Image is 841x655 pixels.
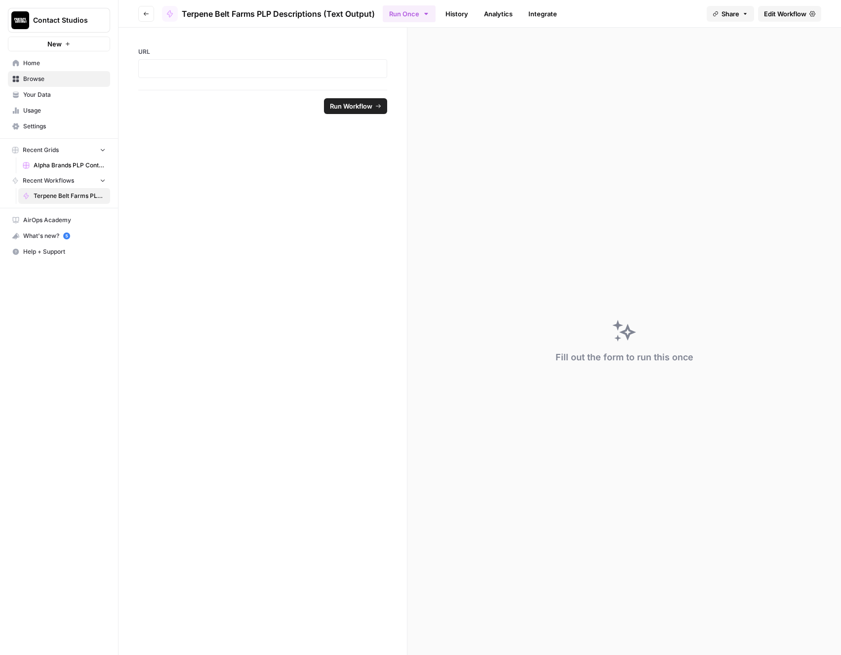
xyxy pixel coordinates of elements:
span: Edit Workflow [764,9,806,19]
button: What's new? 5 [8,228,110,244]
a: Browse [8,71,110,87]
span: Help + Support [23,247,106,256]
a: Settings [8,118,110,134]
a: Your Data [8,87,110,103]
span: Usage [23,106,106,115]
span: Recent Workflows [23,176,74,185]
a: Edit Workflow [758,6,821,22]
button: Share [707,6,754,22]
text: 5 [65,233,68,238]
span: Alpha Brands PLP Content Grid [34,161,106,170]
span: Contact Studios [33,15,93,25]
a: Home [8,55,110,71]
span: Settings [23,122,106,131]
div: What's new? [8,229,110,243]
img: Contact Studios Logo [11,11,29,29]
span: Your Data [23,90,106,99]
span: New [47,39,62,49]
button: Help + Support [8,244,110,260]
button: Recent Grids [8,143,110,157]
a: Usage [8,103,110,118]
span: Browse [23,75,106,83]
button: Run Once [383,5,436,22]
span: Run Workflow [330,101,372,111]
a: Alpha Brands PLP Content Grid [18,157,110,173]
span: Recent Grids [23,146,59,154]
a: Integrate [522,6,563,22]
a: AirOps Academy [8,212,110,228]
span: Terpene Belt Farms PLP Descriptions (Text Output) [182,8,375,20]
a: History [440,6,474,22]
label: URL [138,47,387,56]
span: AirOps Academy [23,216,106,225]
button: Run Workflow [324,98,387,114]
a: 5 [63,232,70,239]
div: Fill out the form to run this once [556,350,693,364]
button: Recent Workflows [8,173,110,188]
span: Terpene Belt Farms PLP Descriptions (Text Output) [34,192,106,200]
a: Terpene Belt Farms PLP Descriptions (Text Output) [18,188,110,204]
a: Terpene Belt Farms PLP Descriptions (Text Output) [162,6,375,22]
span: Share [721,9,739,19]
a: Analytics [478,6,519,22]
button: Workspace: Contact Studios [8,8,110,33]
span: Home [23,59,106,68]
button: New [8,37,110,51]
